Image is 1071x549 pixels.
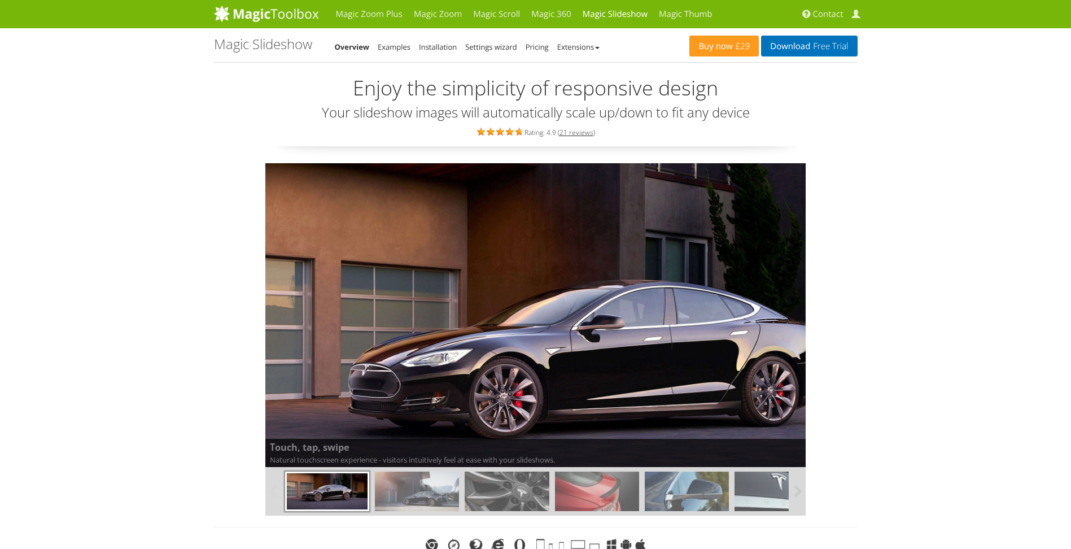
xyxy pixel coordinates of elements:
[465,42,517,52] a: Settings wizard
[375,472,459,511] img: models-02.jpg
[557,42,600,52] a: Extensions
[265,163,914,528] img: Touch, tap, swipe
[645,472,729,511] img: models-06.jpg
[419,42,457,52] a: Installation
[559,128,593,137] a: 21 reviews
[689,36,759,56] a: Buy now£29
[214,105,858,120] h3: Your slideshow images will automatically scale up/down to fit any device
[214,125,858,138] div: Rating: 4.9 ( )
[214,77,858,99] h2: Enjoy the simplicity of responsive design
[813,8,843,20] span: Contact
[214,37,312,51] h1: Magic Slideshow
[270,441,802,455] b: Touch, tap, swipe
[810,42,848,51] span: Free Trial
[735,472,819,511] img: models-07.jpg
[555,472,639,511] img: models-04.jpg
[526,42,549,52] a: Pricing
[214,5,319,22] img: MagicToolbox.com - Image tools for your website
[335,42,370,52] a: Overview
[265,439,806,467] span: Natural touchscreen experience - visitors intuitively feel at ease with your slideshows.
[761,36,857,56] a: DownloadFree Trial
[378,42,410,52] a: Examples
[465,472,549,511] img: models-03.jpg
[733,42,750,51] span: £29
